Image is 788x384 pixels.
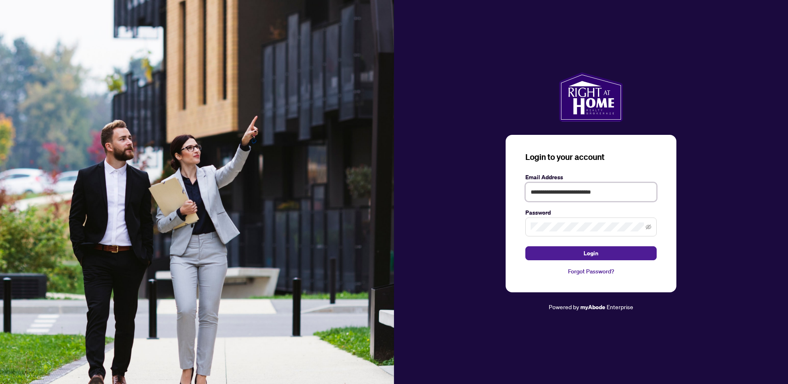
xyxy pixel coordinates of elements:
[525,246,657,260] button: Login
[525,151,657,163] h3: Login to your account
[525,267,657,276] a: Forgot Password?
[525,208,657,217] label: Password
[580,303,605,312] a: myAbode
[646,224,651,230] span: eye-invisible
[584,247,598,260] span: Login
[559,72,623,122] img: ma-logo
[642,187,652,197] keeper-lock: Open Keeper Popup
[607,303,633,310] span: Enterprise
[549,303,579,310] span: Powered by
[525,173,657,182] label: Email Address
